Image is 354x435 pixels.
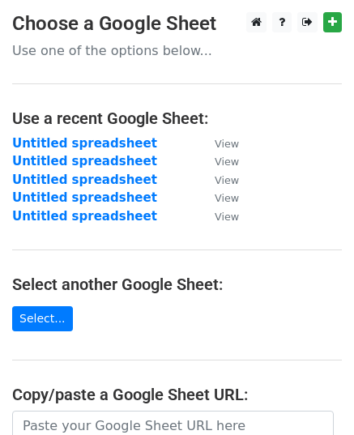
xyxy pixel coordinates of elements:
small: View [215,174,239,186]
a: View [198,209,239,224]
a: View [198,190,239,205]
a: Untitled spreadsheet [12,209,157,224]
a: Untitled spreadsheet [12,173,157,187]
a: Untitled spreadsheet [12,190,157,205]
a: Untitled spreadsheet [12,136,157,151]
h4: Copy/paste a Google Sheet URL: [12,385,342,404]
small: View [215,211,239,223]
a: View [198,136,239,151]
small: View [215,138,239,150]
a: Untitled spreadsheet [12,154,157,168]
small: View [215,192,239,204]
a: View [198,154,239,168]
h3: Choose a Google Sheet [12,12,342,36]
small: View [215,156,239,168]
a: Select... [12,306,73,331]
h4: Select another Google Sheet: [12,275,342,294]
h4: Use a recent Google Sheet: [12,109,342,128]
p: Use one of the options below... [12,42,342,59]
a: View [198,173,239,187]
